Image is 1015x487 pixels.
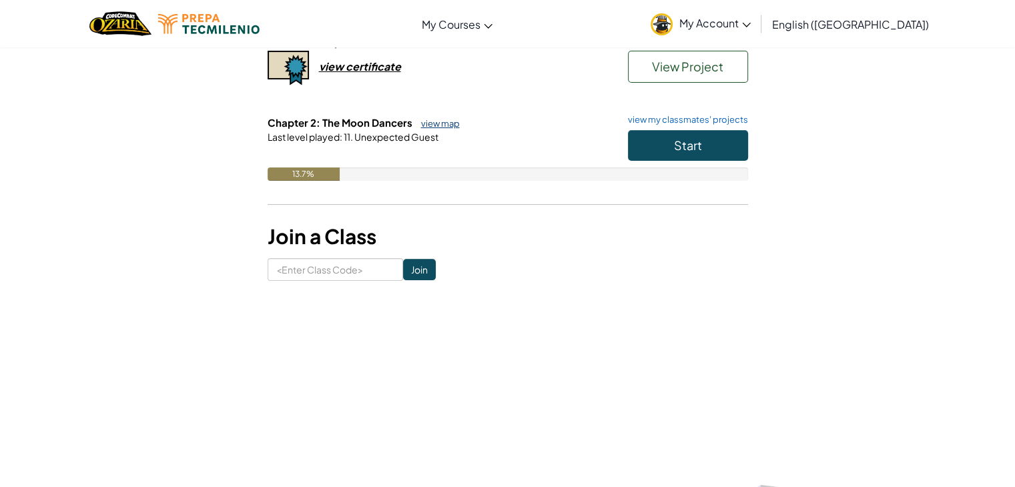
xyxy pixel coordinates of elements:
[644,3,757,45] a: My Account
[765,6,936,42] a: English ([GEOGRAPHIC_DATA])
[679,16,751,30] span: My Account
[674,137,702,153] span: Start
[89,10,151,37] img: Home
[268,258,403,281] input: <Enter Class Code>
[772,17,929,31] span: English ([GEOGRAPHIC_DATA])
[319,59,401,73] div: view certificate
[414,118,460,129] a: view map
[158,14,260,34] img: Tecmilenio logo
[353,131,438,143] span: Unexpected Guest
[651,13,673,35] img: avatar
[89,10,151,37] a: Ozaria by CodeCombat logo
[268,131,340,143] span: Last level played
[628,130,748,161] button: Start
[422,17,480,31] span: My Courses
[268,116,414,129] span: Chapter 2: The Moon Dancers
[403,259,436,280] input: Join
[628,51,748,83] button: View Project
[342,131,353,143] span: 11.
[268,59,401,73] a: view certificate
[652,59,723,74] span: View Project
[340,131,342,143] span: :
[415,6,499,42] a: My Courses
[621,115,748,124] a: view my classmates' projects
[268,167,340,181] div: 13.7%
[268,221,748,252] h3: Join a Class
[268,51,309,85] img: certificate-icon.png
